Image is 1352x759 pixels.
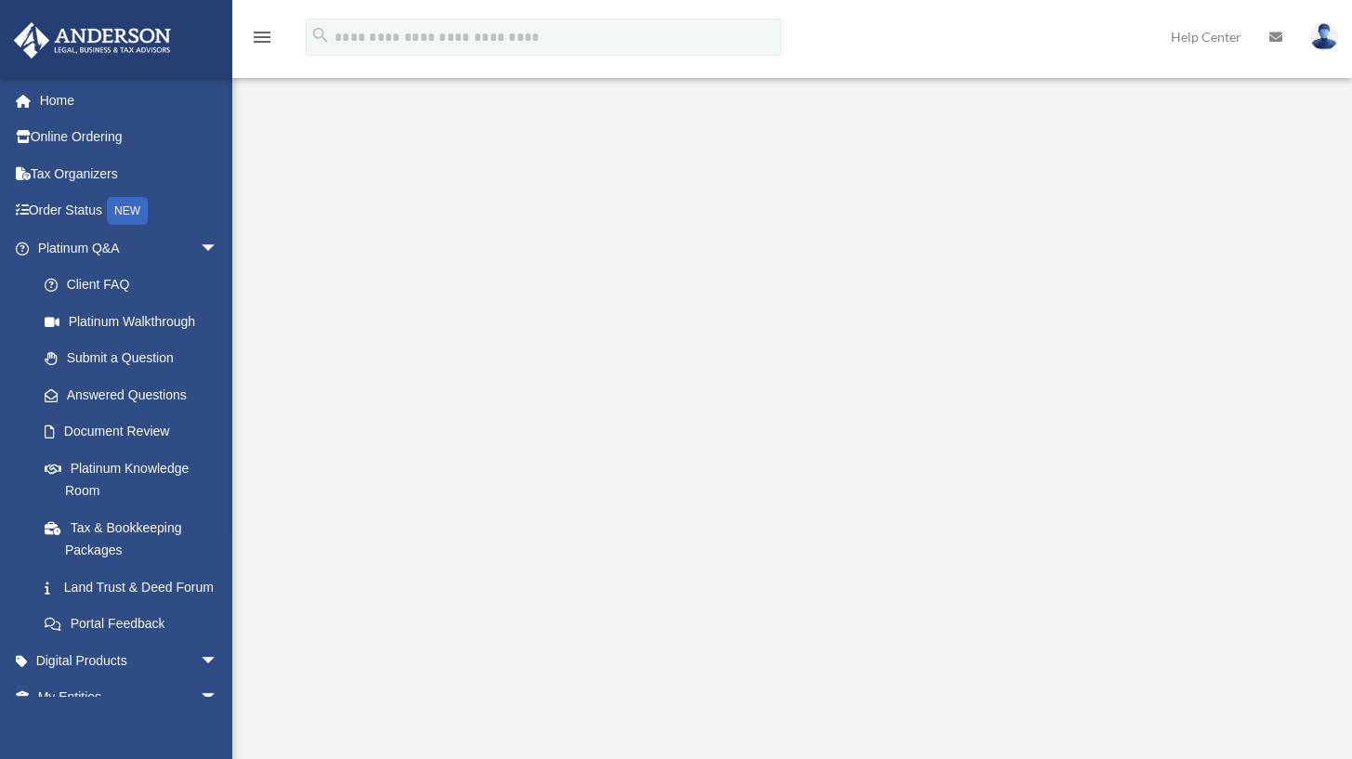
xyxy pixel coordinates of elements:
[288,109,1292,666] iframe: <span data-mce-type="bookmark" style="display: inline-block; width: 0px; overflow: hidden; line-h...
[1310,23,1338,50] img: User Pic
[13,229,246,267] a: Platinum Q&Aarrow_drop_down
[200,642,237,680] span: arrow_drop_down
[13,155,246,192] a: Tax Organizers
[26,340,246,377] a: Submit a Question
[26,303,237,340] a: Platinum Walkthrough
[26,413,246,451] a: Document Review
[310,25,331,46] i: search
[13,119,246,156] a: Online Ordering
[26,267,246,304] a: Client FAQ
[26,569,246,606] a: Land Trust & Deed Forum
[13,642,246,679] a: Digital Productsarrow_drop_down
[200,679,237,717] span: arrow_drop_down
[13,82,246,119] a: Home
[13,192,246,230] a: Order StatusNEW
[13,679,246,716] a: My Entitiesarrow_drop_down
[8,22,177,59] img: Anderson Advisors Platinum Portal
[251,26,273,48] i: menu
[26,606,246,643] a: Portal Feedback
[200,229,237,268] span: arrow_drop_down
[251,33,273,48] a: menu
[26,376,246,413] a: Answered Questions
[107,197,148,225] div: NEW
[26,509,246,569] a: Tax & Bookkeeping Packages
[26,450,246,509] a: Platinum Knowledge Room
